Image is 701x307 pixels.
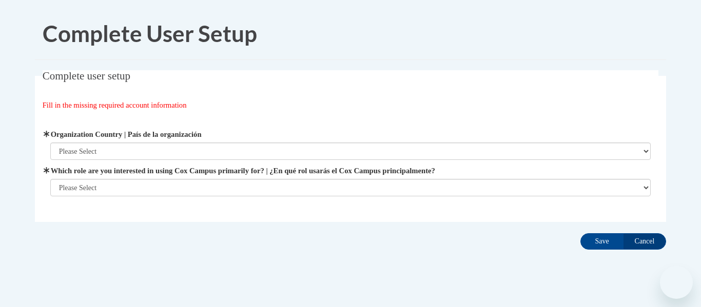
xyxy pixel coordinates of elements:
label: Organization Country | País de la organización [50,129,651,140]
input: Save [580,233,624,250]
input: Cancel [623,233,666,250]
span: Complete User Setup [43,20,257,47]
iframe: Button to launch messaging window [660,266,693,299]
span: Fill in the missing required account information [43,101,187,109]
span: Complete user setup [43,70,130,82]
label: Which role are you interested in using Cox Campus primarily for? | ¿En qué rol usarás el Cox Camp... [50,165,651,176]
